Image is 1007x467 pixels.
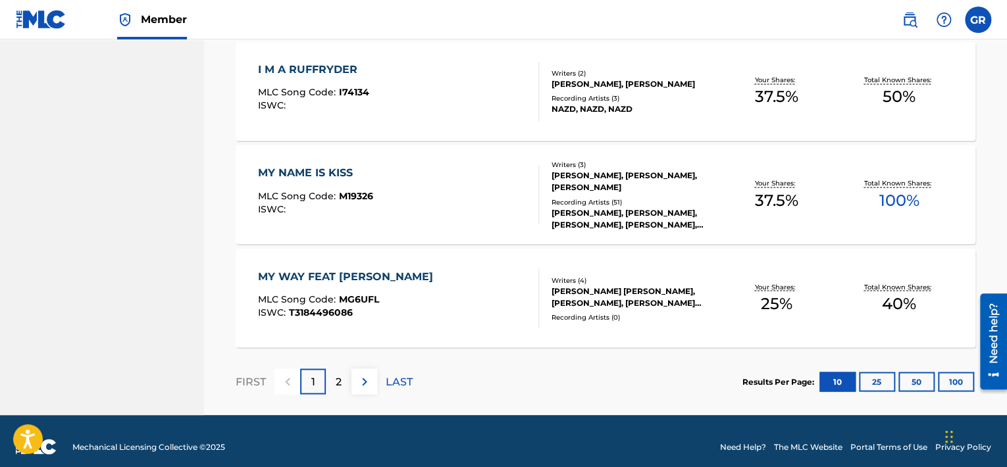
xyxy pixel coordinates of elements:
div: [PERSON_NAME], [PERSON_NAME] [552,78,715,90]
span: Mechanical Licensing Collective © 2025 [72,441,225,453]
p: 1 [311,374,315,389]
div: Drag [945,417,953,456]
div: MY WAY FEAT [PERSON_NAME] [258,268,440,284]
a: I M A RUFFRYDERMLC Song Code:I74134ISWC:Writers (2)[PERSON_NAME], [PERSON_NAME]Recording Artists ... [236,42,975,141]
div: [PERSON_NAME] [PERSON_NAME], [PERSON_NAME], [PERSON_NAME] [PERSON_NAME] [PERSON_NAME] [PERSON_NAME] [552,285,715,308]
a: Privacy Policy [935,441,991,453]
div: Writers ( 4 ) [552,275,715,285]
span: 40 % [882,291,916,315]
img: MLC Logo [16,10,66,29]
a: Public Search [896,7,923,33]
span: ISWC : [258,99,289,111]
a: Need Help? [720,441,766,453]
img: search [902,12,917,28]
div: Recording Artists ( 51 ) [552,197,715,207]
a: MY NAME IS KISSMLC Song Code:M19326ISWC:Writers (3)[PERSON_NAME], [PERSON_NAME], [PERSON_NAME]Rec... [236,145,975,244]
span: 25 % [760,291,792,315]
img: right [357,374,373,389]
span: 50 % [883,85,916,109]
button: 10 [819,372,856,391]
img: help [936,12,952,28]
iframe: Chat Widget [941,404,1007,467]
div: Help [931,7,957,33]
p: Your Shares: [754,282,798,291]
p: LAST [386,374,413,389]
a: MY WAY FEAT [PERSON_NAME]MLC Song Code:MG6UFLISWC:T3184496086Writers (4)[PERSON_NAME] [PERSON_NAM... [236,249,975,347]
iframe: Resource Center [970,289,1007,395]
p: Your Shares: [754,178,798,188]
p: Your Shares: [754,75,798,85]
button: 100 [938,372,974,391]
div: [PERSON_NAME], [PERSON_NAME], [PERSON_NAME], [PERSON_NAME], [PERSON_NAME] FEAT. [PERSON_NAME], [P... [552,207,715,230]
div: I M A RUFFRYDER [258,62,369,78]
span: M19326 [339,189,373,201]
div: Writers ( 3 ) [552,160,715,170]
span: T3184496086 [289,306,353,318]
span: MLC Song Code : [258,189,339,201]
p: 2 [336,374,342,389]
div: [PERSON_NAME], [PERSON_NAME], [PERSON_NAME] [552,170,715,193]
span: 100 % [879,188,919,212]
div: User Menu [965,7,991,33]
div: NAZD, NAZD, NAZD [552,103,715,115]
button: 50 [898,372,935,391]
button: 25 [859,372,895,391]
p: Total Known Shares: [864,178,935,188]
span: 37.5 % [754,85,798,109]
div: Writers ( 2 ) [552,68,715,78]
span: MLC Song Code : [258,86,339,98]
div: Recording Artists ( 0 ) [552,312,715,322]
p: Results Per Page: [742,376,817,387]
img: Top Rightsholder [117,12,133,28]
span: ISWC : [258,203,289,214]
span: 37.5 % [754,188,798,212]
span: Member [141,12,187,27]
p: Total Known Shares: [864,75,935,85]
span: MG6UFL [339,293,379,305]
div: MY NAME IS KISS [258,165,373,181]
span: MLC Song Code : [258,293,339,305]
a: The MLC Website [774,441,842,453]
p: FIRST [236,374,266,389]
div: Recording Artists ( 3 ) [552,93,715,103]
p: Total Known Shares: [864,282,935,291]
span: ISWC : [258,306,289,318]
a: Portal Terms of Use [850,441,927,453]
span: I74134 [339,86,369,98]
